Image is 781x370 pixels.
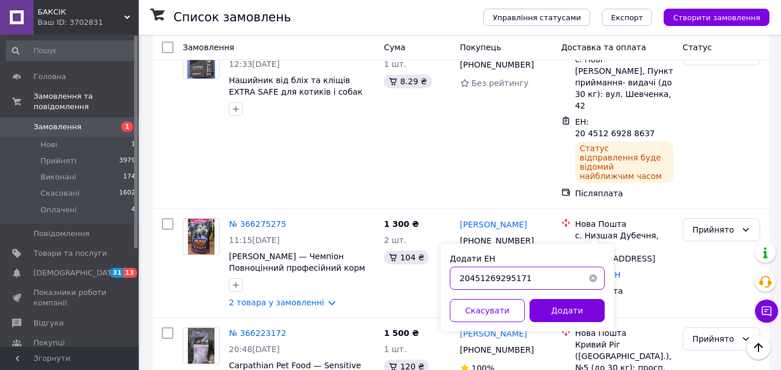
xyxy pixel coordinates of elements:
[561,43,646,52] span: Доставка та оплата
[38,7,124,17] span: БАКСІК
[664,9,769,26] button: Створити замовлення
[483,9,590,26] button: Управління статусами
[460,43,501,52] span: Покупець
[183,327,220,364] a: Фото товару
[493,13,581,22] span: Управління статусами
[40,188,80,199] span: Скасовані
[34,229,90,239] span: Повідомлення
[384,43,405,52] span: Cума
[229,298,324,307] a: 2 товара у замовленні
[229,76,362,108] a: Нашийник від бліх та кліщів EXTRA SAFE для котиків і собак малих порід 35 см
[123,268,136,278] span: 13
[384,74,431,88] div: 8.29 ₴
[384,345,406,354] span: 1 шт.
[40,205,77,215] span: Оплачені
[458,57,536,73] div: [PHONE_NUMBER]
[40,156,76,166] span: Прийняті
[384,236,406,245] span: 2 шт.
[123,172,135,182] span: 174
[6,40,136,61] input: Пошук
[575,54,673,111] div: с. Нові [PERSON_NAME], Пункт приймання- видачі (до 30 кг): вул. Шевченка, 42
[746,335,771,360] button: Наверх
[110,268,123,278] span: 31
[188,219,215,255] img: Фото товару
[582,267,605,290] button: Очистить
[173,10,291,24] h1: Список замовлень
[472,79,529,88] span: Без рейтингу
[575,327,673,339] div: Нова Пошта
[611,13,643,22] span: Експорт
[229,59,280,69] span: 12:33[DATE]
[602,9,653,26] button: Експорт
[460,219,527,230] a: [PERSON_NAME]
[575,141,673,183] div: Статус відправлення буде відомий найближчим часом
[384,328,419,338] span: 1 500 ₴
[575,117,655,138] span: ЕН: 20 4512 6928 8637
[229,252,365,284] a: [PERSON_NAME] — Чемпіон Повноцінний професійний корм для дорослих собак усіх порід
[34,91,139,112] span: Замовлення та повідомлення
[460,328,527,339] a: [PERSON_NAME]
[34,287,107,308] span: Показники роботи компанії
[575,188,673,199] div: Післяплата
[575,230,673,264] div: с. Низшая Дубечня, №1: ул. [STREET_ADDRESS]
[34,248,107,259] span: Товари та послуги
[683,43,712,52] span: Статус
[458,342,536,358] div: [PHONE_NUMBER]
[34,318,64,328] span: Відгуки
[229,236,280,245] span: 11:15[DATE]
[131,140,135,150] span: 1
[530,299,605,322] button: Додати
[40,172,76,182] span: Виконані
[575,218,673,230] div: Нова Пошта
[755,300,778,323] button: Чат з покупцем
[458,233,536,249] div: [PHONE_NUMBER]
[188,328,215,364] img: Фото товару
[187,43,215,79] img: Фото товару
[693,332,736,345] div: Прийнято
[119,188,135,199] span: 1602
[38,17,139,28] div: Ваш ID: 3702831
[183,43,234,52] span: Замовлення
[384,251,429,264] div: 104 ₴
[652,12,769,21] a: Створити замовлення
[119,156,135,166] span: 3979
[121,122,133,132] span: 1
[183,42,220,79] a: Фото товару
[384,219,419,229] span: 1 300 ₴
[34,338,65,348] span: Покупці
[450,299,525,322] button: Скасувати
[450,254,495,263] label: Додати ЕН
[229,219,286,229] a: № 366275275
[575,285,673,297] div: Післяплата
[673,13,760,22] span: Створити замовлення
[40,140,57,150] span: Нові
[34,268,119,278] span: [DEMOGRAPHIC_DATA]
[183,218,220,255] a: Фото товару
[34,122,82,132] span: Замовлення
[34,72,66,82] span: Головна
[229,345,280,354] span: 20:48[DATE]
[229,328,286,338] a: № 366223172
[693,223,736,236] div: Прийнято
[384,59,406,69] span: 1 шт.
[131,205,135,215] span: 4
